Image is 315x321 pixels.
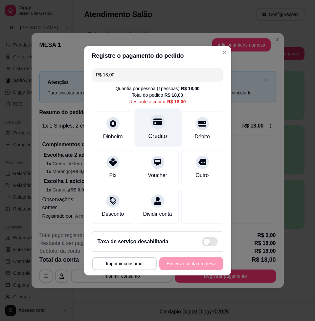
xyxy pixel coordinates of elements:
input: Ex.: hambúrguer de cordeiro [96,68,219,81]
div: R$ 18,00 [167,98,186,105]
div: Outro [195,171,209,179]
div: Débito [194,133,210,141]
div: Dinheiro [103,133,123,141]
div: Voucher [148,171,167,179]
button: Imprimir consumo [92,257,157,270]
div: R$ 18,00 [165,92,183,98]
div: Crédito [148,132,167,140]
button: Close [219,47,230,58]
h2: Taxa de serviço desabilitada [98,238,169,246]
div: Desconto [102,210,124,218]
div: Quantia por pessoa ( 1 pessoas) [115,85,199,92]
div: Restante a cobrar [129,98,186,105]
div: R$ 18,00 [181,85,200,92]
div: Total do pedido [132,92,183,98]
div: Pix [109,171,116,179]
div: Dividir conta [143,210,172,218]
header: Registre o pagamento do pedido [84,46,231,66]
